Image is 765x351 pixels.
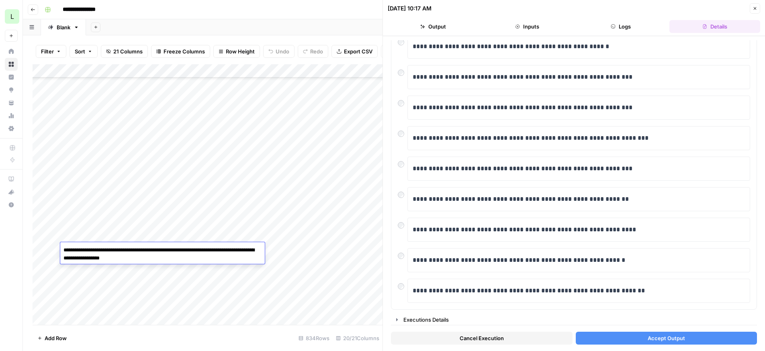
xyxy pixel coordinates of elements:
button: Executions Details [391,313,757,326]
span: Freeze Columns [164,47,205,55]
span: L [10,12,14,21]
div: 834 Rows [295,332,333,345]
div: What's new? [5,186,17,198]
span: 21 Columns [113,47,143,55]
span: Sort [75,47,85,55]
button: What's new? [5,186,18,198]
span: Add Row [45,334,67,342]
a: AirOps Academy [5,173,18,186]
span: Undo [276,47,289,55]
button: Cancel Execution [391,332,573,345]
a: Home [5,45,18,58]
button: Sort [70,45,98,58]
button: Redo [298,45,328,58]
span: Accept Output [648,334,685,342]
a: Browse [5,58,18,71]
button: Undo [263,45,295,58]
button: Details [669,20,760,33]
span: Export CSV [344,47,372,55]
div: [DATE] 10:17 AM [388,4,432,12]
button: Workspace: Lob [5,6,18,27]
span: Redo [310,47,323,55]
div: Executions Details [403,316,752,324]
button: 21 Columns [101,45,148,58]
a: Opportunities [5,84,18,96]
div: Blank [57,23,70,31]
a: Blank [41,19,86,35]
a: Usage [5,109,18,122]
button: Filter [36,45,66,58]
button: Inputs [482,20,573,33]
span: Filter [41,47,54,55]
button: Output [388,20,479,33]
div: 20/21 Columns [333,332,382,345]
button: Logs [576,20,667,33]
a: Settings [5,122,18,135]
span: Cancel Execution [460,334,504,342]
a: Your Data [5,96,18,109]
button: Help + Support [5,198,18,211]
a: Insights [5,71,18,84]
button: Row Height [213,45,260,58]
button: Accept Output [576,332,757,345]
span: Row Height [226,47,255,55]
button: Export CSV [331,45,378,58]
button: Add Row [33,332,72,345]
button: Freeze Columns [151,45,210,58]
